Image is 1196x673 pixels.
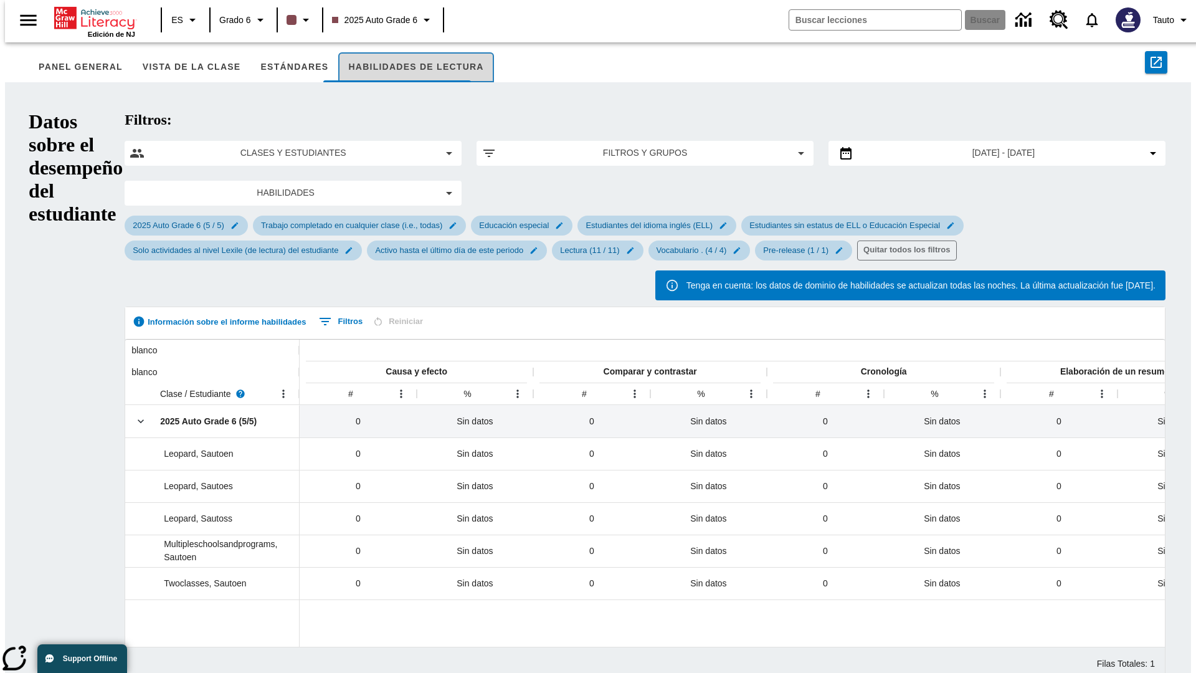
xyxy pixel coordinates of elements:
[231,384,250,403] button: Lea más sobre Clase / Estudiante
[833,146,1160,161] button: Seleccione el intervalo de fechas opción del menú
[686,274,1156,297] div: Tenga en cuenta: los datos de dominio de habilidades se actualizan todas las noches. La última ac...
[356,415,361,428] span: 0
[578,221,720,230] span: Estudiantes del idioma inglés (ELL)
[338,52,493,82] button: Habilidades de lectura
[88,31,135,38] span: Edición de NJ
[767,437,884,470] div: 0, Sautoen Leopard completó 0 preguntas para Cronología.
[533,437,650,470] div: 0, Sautoen Leopard completó 0 preguntas para Comparar y contrastar.
[254,221,450,230] span: Trabajo completado en cualquier clase (i.e., todas)
[131,367,157,377] span: blanco
[54,4,135,38] div: Portada
[327,9,440,31] button: Clase: 2025 Auto Grade 6, Selecciona una clase
[1076,4,1108,36] a: Notificaciones
[417,405,534,437] div: Sin datos%, 2025 Auto Grade 6 (5/5) no tiene datos para Causa y efecto.
[356,480,361,493] span: 0
[690,480,726,493] span: Sin datos
[533,405,650,437] div: 0, El número promedio de preguntas completadas por 2025 Auto Grade 6 (5/5) para Comparar y contra...
[250,52,338,82] button: Estándares
[861,366,907,376] span: Cronología
[1000,567,1118,599] div: 0, Sautoen Twoclasses completó 0 preguntas para Elaboración de un resumen.
[924,480,960,493] span: Sin datos
[884,502,1001,535] div: Sin datos%, Sautoss Leopard no tiene datos para Cronología.
[125,502,300,535] div: Leopard, Sautoss
[1056,447,1061,461] span: 0
[756,246,836,255] span: Pre-release (1 / 1)
[274,384,293,403] button: Abrir menú
[1042,3,1076,37] a: Centro de recursos, Se abrirá en una pestaña nueva.
[650,405,767,437] div: Sin datos%, 2025 Auto Grade 6 (5/5) no tiene datos para Comparar y contrastar.
[859,384,878,403] button: Abrir menú
[1157,447,1194,461] span: Sin datos
[690,577,726,590] span: Sin datos
[457,480,493,493] span: Sin datos
[533,502,650,535] div: 0, Sautoss Leopard completó 0 preguntas para Comparar y contrastar.
[160,388,231,400] span: Clase / Estudiante
[300,405,417,437] div: 0, El número promedio de preguntas completadas por 2025 Auto Grade 6 (5/5) para Causa y efecto es 0.
[125,535,300,567] div: Multipleschoolsandprograms, Sautoen
[690,447,726,461] span: Sin datos
[1056,480,1061,493] span: 0
[164,539,277,562] span: Multipleschoolsandprograms, Sautoen
[823,545,828,558] span: 0
[164,578,246,588] span: Twoclasses, Sautoen
[457,512,493,525] span: Sin datos
[650,437,767,470] div: Sin datos%, Sautoen Leopard no tiene datos para Comparar y contrastar.
[1157,577,1194,590] span: Sin datos
[457,545,493,558] span: Sin datos
[1157,415,1194,428] span: Sin datos
[884,567,1001,599] div: Sin datos%, Sautoen Twoclasses no tiene datos para Cronología.
[356,545,361,558] span: 0
[972,146,1035,160] span: [DATE] - [DATE]
[164,449,233,459] span: Leopard, Sautoen
[553,246,627,255] span: Lectura (11 / 11)
[767,567,884,599] div: 0, Sautoen Twoclasses completó 0 preguntas para Cronología.
[1146,146,1160,161] svg: Collapse Date Range Filter
[815,388,820,401] div: #, Número promedio de preguntas que los estudiantes han completado para Cronología.
[316,312,366,332] button: Mostrar filtros
[300,470,417,502] div: 0, Sautoes Leopard completó 0 preguntas para Causa y efecto.
[417,470,534,502] div: Sin datos%, Sautoes Leopard no tiene datos para Causa y efecto.
[417,567,534,599] div: Sin datos%, Sautoen Twoclasses no tiene datos para Causa y efecto.
[368,246,531,255] span: Activo hasta el último día de este periodo
[1008,3,1042,37] a: Centro de información
[931,388,938,401] div: %, Porcentaje promedio correcto de las preguntas que los estudiantes han completado para Cronología.
[300,502,417,535] div: 0, Sautoss Leopard completó 0 preguntas para Causa y efecto.
[823,512,828,525] span: 0
[300,535,417,567] div: 0, Sautoen Multipleschoolsandprograms completó 0 preguntas para Causa y efecto.
[130,146,457,161] button: Seleccione las clases y los estudiantes opción del menú
[1056,577,1061,590] span: 0
[648,241,751,260] div: Editar Seleccionado filtro de Vocabulario . 4 estándares seleccionados / 4 estándares en grupo el...
[577,216,736,236] div: Editar Seleccionado filtro de Estudiantes del idioma inglés (ELL) elemento de submenú
[1164,388,1172,401] div: %, Porcentaje promedio correcto de las preguntas que los estudiantes han completado para Elaborac...
[924,415,960,428] span: Sin datos
[131,345,157,355] span: blanco
[649,246,734,255] span: Vocabulario . (4 / 4)
[589,545,594,558] span: 0
[128,312,311,331] button: Información sobre el informe habilidades
[417,437,534,470] div: Sin datos%, Sautoen Leopard no tiene datos para Causa y efecto.
[148,315,306,329] span: Información sobre el informe habilidades
[1157,512,1194,525] span: Sin datos
[924,545,960,558] span: Sin datos
[131,412,150,431] button: Clic aquí para contraer la fila de la clase
[133,52,251,82] button: Vista de la clase
[300,437,417,470] div: 0, Sautoen Leopard completó 0 preguntas para Causa y efecto.
[589,577,594,590] span: 0
[160,416,257,426] span: 2025 Auto Grade 6 (5/5)
[125,470,300,502] div: Leopard, Sautoes
[130,186,457,201] button: Seleccione habilidades menu item
[1153,14,1174,27] span: Tauto
[135,415,147,427] svg: Clic aquí para contraer la fila de la clase
[219,14,251,27] span: Grado 6
[697,389,705,399] span: %
[1049,388,1054,401] div: #, Número promedio de preguntas que los estudiantes han completado para Elaboración de un resumen.
[472,221,556,230] span: Educación especial
[650,535,767,567] div: Sin datos%, Sautoen Multipleschoolsandprograms no tiene datos para Comparar y contrastar.
[924,512,960,525] span: Sin datos
[823,447,828,461] span: 0
[171,14,183,27] span: ES
[37,644,127,673] button: Support Offline
[253,216,466,236] div: Editar Seleccionado filtro de Trabajo completado en cualquier clase (i.e., todas) elemento de sub...
[650,567,767,599] div: Sin datos%, Sautoen Twoclasses no tiene datos para Comparar y contrastar.
[884,470,1001,502] div: Sin datos%, Sautoes Leopard no tiene datos para Cronología.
